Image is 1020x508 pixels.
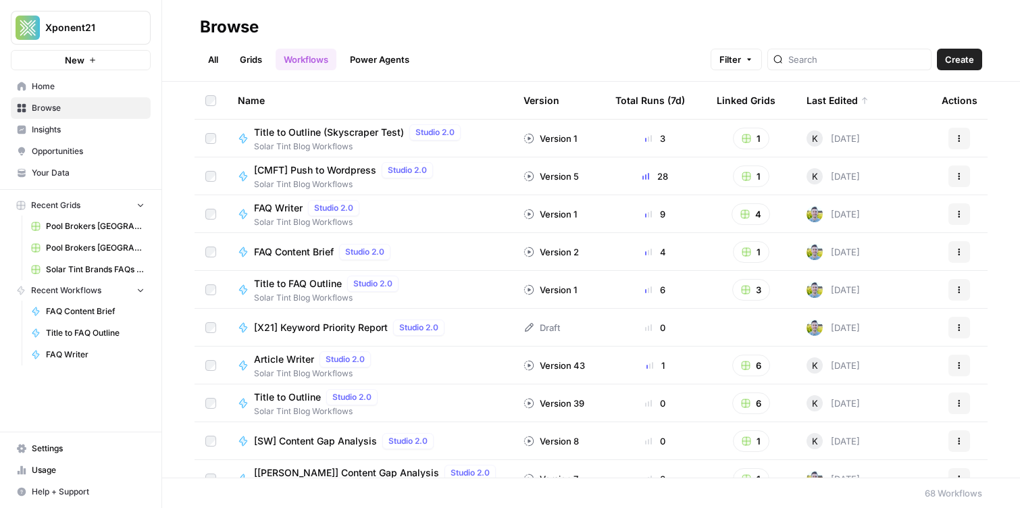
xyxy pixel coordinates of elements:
button: Filter [711,49,762,70]
div: Version [524,82,559,119]
span: K [812,170,818,183]
span: Browse [32,102,145,114]
span: FAQ Content Brief [46,305,145,317]
div: Actions [942,82,977,119]
img: 7o9iy2kmmc4gt2vlcbjqaas6vz7k [807,320,823,336]
span: Solar Tint Blog Workflows [254,292,404,304]
button: Recent Workflows [11,280,151,301]
button: 1 [733,468,769,490]
div: Name [238,82,502,119]
span: K [812,397,818,410]
div: Version 2 [524,245,579,259]
span: Studio 2.0 [332,391,372,403]
span: Recent Grids [31,199,80,211]
a: FAQ Content BriefStudio 2.0 [238,244,502,260]
span: Opportunities [32,145,145,157]
span: Solar Tint Blog Workflows [254,178,438,190]
span: Studio 2.0 [345,246,384,258]
a: Title to Outline (Skyscraper Test)Studio 2.0Solar Tint Blog Workflows [238,124,502,153]
span: Settings [32,442,145,455]
div: [DATE] [807,168,860,184]
div: 4 [615,245,695,259]
button: 1 [733,241,769,263]
span: FAQ Content Brief [254,245,334,259]
div: Last Edited [807,82,869,119]
span: Xponent21 [45,21,127,34]
span: New [65,53,84,67]
span: Studio 2.0 [399,322,438,334]
div: [DATE] [807,471,860,487]
span: Filter [719,53,741,66]
button: 1 [733,128,769,149]
span: [CMFT] Push to Wordpress [254,163,376,177]
img: 7o9iy2kmmc4gt2vlcbjqaas6vz7k [807,471,823,487]
input: Search [788,53,925,66]
button: 6 [732,392,770,414]
div: Draft [524,321,560,334]
span: Help + Support [32,486,145,498]
a: [X21] Keyword Priority ReportStudio 2.0 [238,320,502,336]
span: Studio 2.0 [451,467,490,479]
div: [DATE] [807,433,860,449]
a: Article WriterStudio 2.0Solar Tint Blog Workflows [238,351,502,380]
div: 0 [615,434,695,448]
button: Recent Grids [11,195,151,215]
div: 0 [615,472,695,486]
div: [DATE] [807,244,860,260]
a: Opportunities [11,141,151,162]
a: FAQ Writer [25,344,151,365]
span: Usage [32,464,145,476]
span: [[PERSON_NAME]] Content Gap Analysis [254,466,439,480]
a: FAQ Content Brief [25,301,151,322]
a: Browse [11,97,151,119]
div: Total Runs (7d) [615,82,685,119]
span: K [812,359,818,372]
span: Studio 2.0 [314,202,353,214]
div: Version 39 [524,397,584,410]
a: Title to FAQ OutlineStudio 2.0Solar Tint Blog Workflows [238,276,502,304]
span: Insights [32,124,145,136]
div: 6 [615,283,695,297]
div: 68 Workflows [925,486,982,500]
a: Title to FAQ Outline [25,322,151,344]
div: Browse [200,16,259,38]
span: K [812,434,818,448]
a: Power Agents [342,49,417,70]
span: [SW] Content Gap Analysis [254,434,377,448]
a: Home [11,76,151,97]
button: 3 [732,279,770,301]
img: 7o9iy2kmmc4gt2vlcbjqaas6vz7k [807,244,823,260]
span: Pool Brokers [GEOGRAPHIC_DATA] [46,242,145,254]
a: Pool Brokers [GEOGRAPHIC_DATA] [25,237,151,259]
span: Solar Tint Blog Workflows [254,141,466,153]
div: 0 [615,397,695,410]
div: [DATE] [807,395,860,411]
span: Create [945,53,974,66]
span: Solar Tint Blog Workflows [254,216,365,228]
span: Article Writer [254,353,314,366]
a: FAQ WriterStudio 2.0Solar Tint Blog Workflows [238,200,502,228]
span: Solar Tint Brands FAQs Workflows [46,263,145,276]
div: Version 1 [524,283,577,297]
img: 7o9iy2kmmc4gt2vlcbjqaas6vz7k [807,282,823,298]
a: All [200,49,226,70]
span: Studio 2.0 [353,278,392,290]
span: Studio 2.0 [415,126,455,138]
span: Studio 2.0 [326,353,365,365]
div: 28 [615,170,695,183]
span: FAQ Writer [46,349,145,361]
a: [SW] Content Gap AnalysisStudio 2.0 [238,433,502,449]
div: Linked Grids [717,82,775,119]
button: 4 [732,203,770,225]
button: Workspace: Xponent21 [11,11,151,45]
a: Title to OutlineStudio 2.0Solar Tint Blog Workflows [238,389,502,417]
div: Version 5 [524,170,579,183]
button: New [11,50,151,70]
button: 1 [733,430,769,452]
div: Version 8 [524,434,579,448]
a: [[PERSON_NAME]] Content Gap AnalysisStudio 2.0Solar Tint Content Strategy [238,465,502,493]
div: [DATE] [807,206,860,222]
a: [CMFT] Push to WordpressStudio 2.0Solar Tint Blog Workflows [238,162,502,190]
div: 0 [615,321,695,334]
div: [DATE] [807,130,860,147]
